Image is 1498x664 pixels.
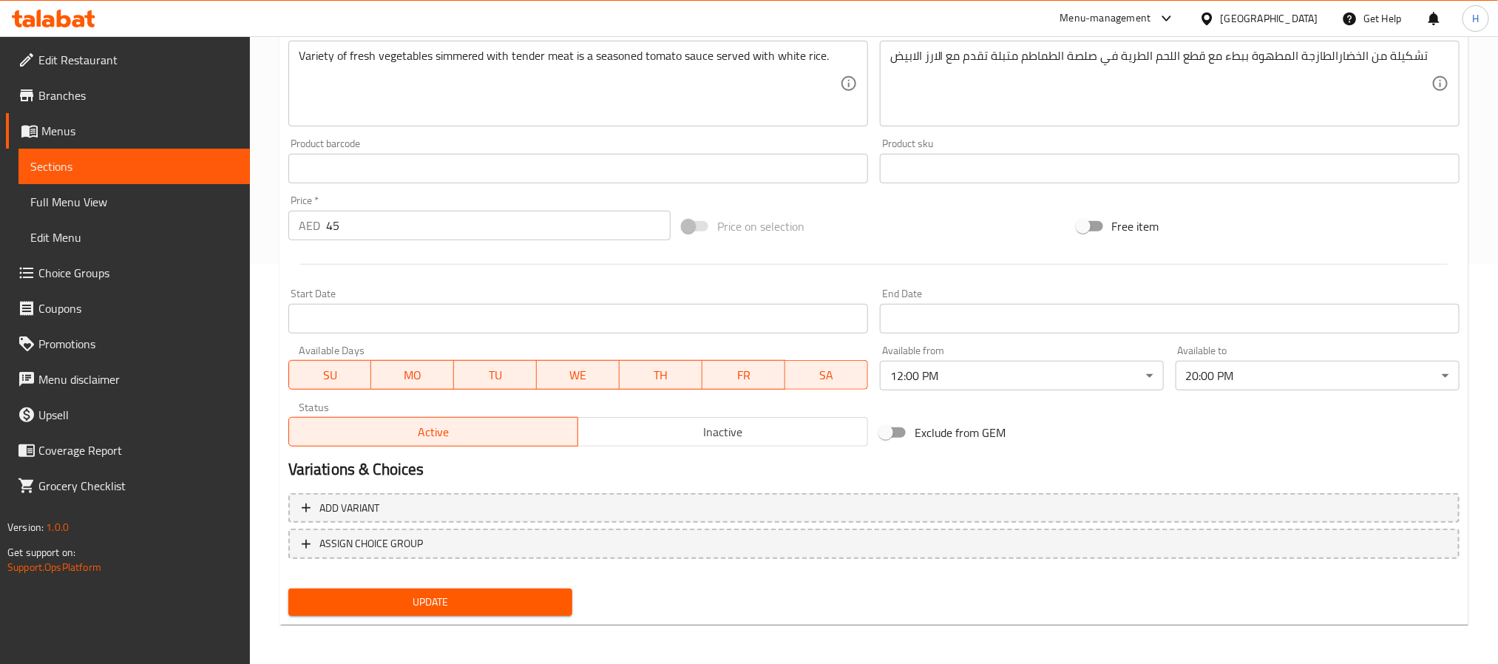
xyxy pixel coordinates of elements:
[1472,10,1479,27] span: H
[915,424,1006,441] span: Exclude from GEM
[577,417,868,447] button: Inactive
[38,264,238,282] span: Choice Groups
[288,493,1460,524] button: Add variant
[620,360,702,390] button: TH
[295,421,573,443] span: Active
[288,417,579,447] button: Active
[41,122,238,140] span: Menus
[880,154,1460,183] input: Please enter product sku
[791,365,862,386] span: SA
[288,154,868,183] input: Please enter product barcode
[38,441,238,459] span: Coverage Report
[1176,361,1460,390] div: 20:00 PM
[6,362,250,397] a: Menu disclaimer
[454,360,537,390] button: TU
[30,193,238,211] span: Full Menu View
[702,360,785,390] button: FR
[890,49,1431,119] textarea: تشكيلة من الخضارالطازجة المطهوة ببطء مع قطع اللحم الطرية في صلصة الطماطم متبلة تقدم مع الارز الابيض
[377,365,448,386] span: MO
[38,51,238,69] span: Edit Restaurant
[6,326,250,362] a: Promotions
[38,370,238,388] span: Menu disclaimer
[7,518,44,537] span: Version:
[46,518,69,537] span: 1.0.0
[18,220,250,255] a: Edit Menu
[38,406,238,424] span: Upsell
[18,149,250,184] a: Sections
[1221,10,1318,27] div: [GEOGRAPHIC_DATA]
[626,365,697,386] span: TH
[288,458,1460,481] h2: Variations & Choices
[6,291,250,326] a: Coupons
[30,157,238,175] span: Sections
[6,433,250,468] a: Coverage Report
[38,477,238,495] span: Grocery Checklist
[717,217,804,235] span: Price on selection
[38,87,238,104] span: Branches
[299,49,840,119] textarea: Variety of fresh vegetables simmered with tender meat is a seasoned tomato sauce served with whit...
[300,593,560,612] span: Update
[299,217,320,234] p: AED
[460,365,531,386] span: TU
[1060,10,1151,27] div: Menu-management
[584,421,862,443] span: Inactive
[326,211,671,240] input: Please enter price
[6,468,250,504] a: Grocery Checklist
[38,299,238,317] span: Coupons
[7,543,75,562] span: Get support on:
[6,42,250,78] a: Edit Restaurant
[537,360,620,390] button: WE
[6,113,250,149] a: Menus
[7,558,101,577] a: Support.OpsPlatform
[288,589,572,616] button: Update
[543,365,614,386] span: WE
[30,228,238,246] span: Edit Menu
[18,184,250,220] a: Full Menu View
[708,365,779,386] span: FR
[6,397,250,433] a: Upsell
[1112,217,1159,235] span: Free item
[6,78,250,113] a: Branches
[319,499,379,518] span: Add variant
[785,360,868,390] button: SA
[288,529,1460,559] button: ASSIGN CHOICE GROUP
[288,360,372,390] button: SU
[295,365,366,386] span: SU
[6,255,250,291] a: Choice Groups
[38,335,238,353] span: Promotions
[319,535,423,553] span: ASSIGN CHOICE GROUP
[371,360,454,390] button: MO
[880,361,1164,390] div: 12:00 PM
